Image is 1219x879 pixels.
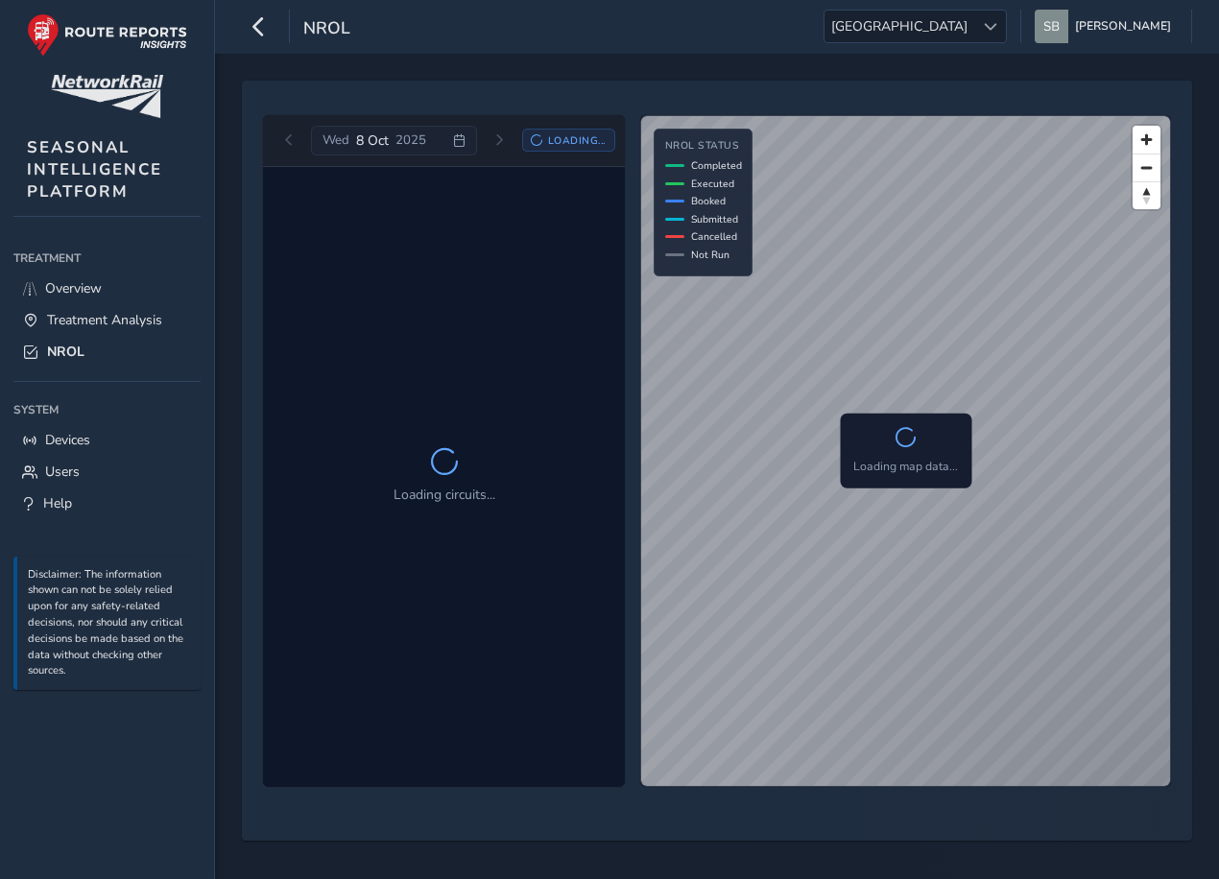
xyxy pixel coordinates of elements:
[691,248,729,262] span: Not Run
[691,229,737,244] span: Cancelled
[1075,10,1171,43] span: [PERSON_NAME]
[323,131,349,149] span: Wed
[51,75,163,118] img: customer logo
[13,273,201,304] a: Overview
[1133,181,1160,209] button: Reset bearing to north
[13,336,201,368] a: NROL
[47,311,162,329] span: Treatment Analysis
[853,458,958,475] p: Loading map data...
[356,131,389,150] span: 8 Oct
[13,304,201,336] a: Treatment Analysis
[691,158,742,173] span: Completed
[1035,10,1068,43] img: diamond-layout
[13,424,201,456] a: Devices
[28,567,191,680] p: Disclaimer: The information shown can not be solely relied upon for any safety-related decisions,...
[45,279,102,297] span: Overview
[1154,814,1200,860] iframe: Intercom live chat
[691,212,738,226] span: Submitted
[691,177,734,191] span: Executed
[303,16,350,43] span: NROL
[825,11,974,42] span: [GEOGRAPHIC_DATA]
[27,136,162,202] span: SEASONAL INTELLIGENCE PLATFORM
[1035,10,1178,43] button: [PERSON_NAME]
[13,244,201,273] div: Treatment
[13,456,201,487] a: Users
[47,343,84,361] span: NROL
[641,116,1170,786] canvas: Map
[691,194,726,208] span: Booked
[1133,154,1160,181] button: Zoom out
[45,463,80,481] span: Users
[13,395,201,424] div: System
[395,131,426,149] span: 2025
[548,133,606,148] span: Loading...
[45,431,90,449] span: Devices
[13,487,201,519] a: Help
[1133,126,1160,154] button: Zoom in
[394,485,495,505] p: Loading circuits...
[43,494,72,512] span: Help
[665,140,742,153] h4: NROL Status
[27,13,187,57] img: rr logo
